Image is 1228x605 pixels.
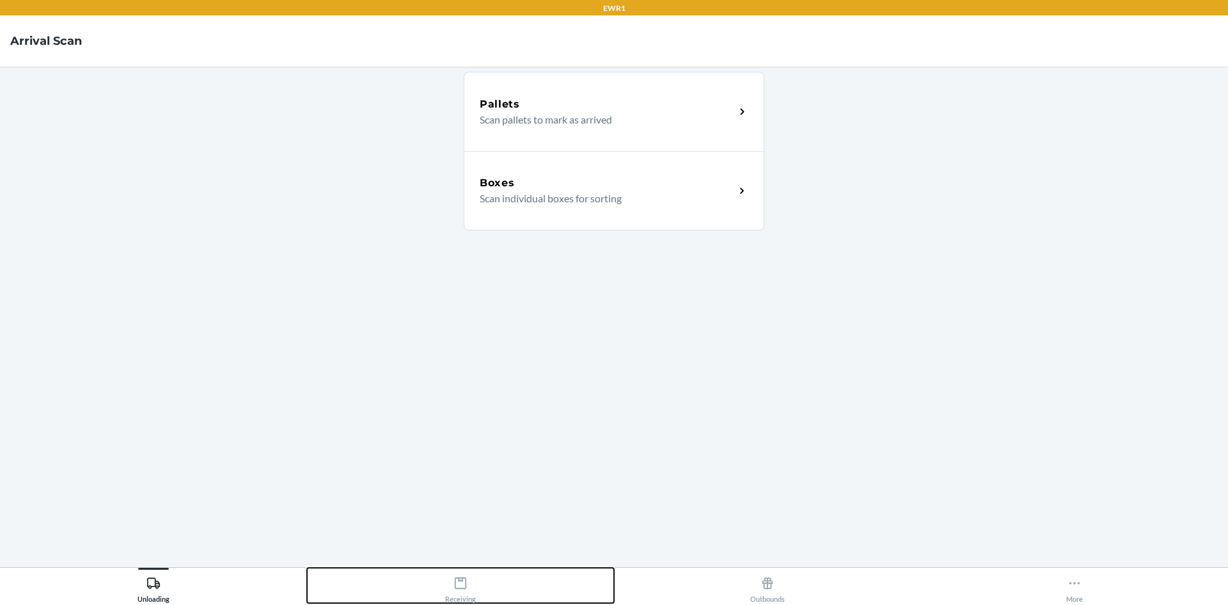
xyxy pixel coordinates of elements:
p: Scan pallets to mark as arrived [480,112,725,127]
a: BoxesScan individual boxes for sorting [464,151,764,230]
div: Outbounds [750,571,785,603]
h5: Boxes [480,175,515,191]
button: More [921,568,1228,603]
div: Receiving [445,571,476,603]
h4: Arrival Scan [10,33,82,49]
div: More [1066,571,1083,603]
p: EWR1 [603,3,626,14]
a: PalletsScan pallets to mark as arrived [464,72,764,151]
button: Outbounds [614,568,921,603]
h5: Pallets [480,97,520,112]
button: Receiving [307,568,614,603]
div: Unloading [138,571,169,603]
p: Scan individual boxes for sorting [480,191,725,206]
